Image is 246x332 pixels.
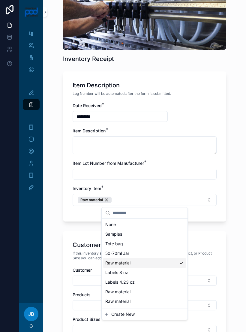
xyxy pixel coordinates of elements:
[105,308,130,314] span: Raw material
[73,292,91,297] span: Products
[78,197,112,203] button: Unselect 36
[73,251,217,261] span: If this inventory shippment is connected to a specific Cutomer, Product, or Product Size you can ...
[19,24,43,201] div: scrollable content
[24,7,38,17] img: App logo
[80,198,103,202] span: Raw material
[63,55,114,63] h1: Inventory Receipt
[105,241,123,247] span: Tote bag
[73,161,144,166] span: Item Lot Number from Manufacturer
[105,279,135,285] span: Labels 4.23 oz
[105,231,122,237] span: Samples
[73,194,217,206] button: Select Button
[105,270,128,276] span: Labels 8 oz
[102,219,187,309] div: Suggestions
[73,91,171,96] span: Log Number will be automated after the form is submitted.
[73,128,106,133] span: Item Description
[73,300,217,310] button: Select Button
[73,186,101,191] span: Inventory Item
[73,81,120,89] h1: Item Description
[103,220,186,229] div: None
[105,250,129,256] span: 50-70ml Jar
[73,103,102,108] span: Date Received
[105,298,130,304] span: Raw material
[28,310,34,318] span: JB
[105,289,130,295] span: Raw material
[104,311,185,317] button: Create New
[73,267,92,273] span: Customer
[73,317,100,322] span: Product Sizes
[73,276,217,286] button: Select Button
[105,260,130,266] span: Raw material
[73,241,122,249] h1: Customer Details
[111,311,135,317] span: Create New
